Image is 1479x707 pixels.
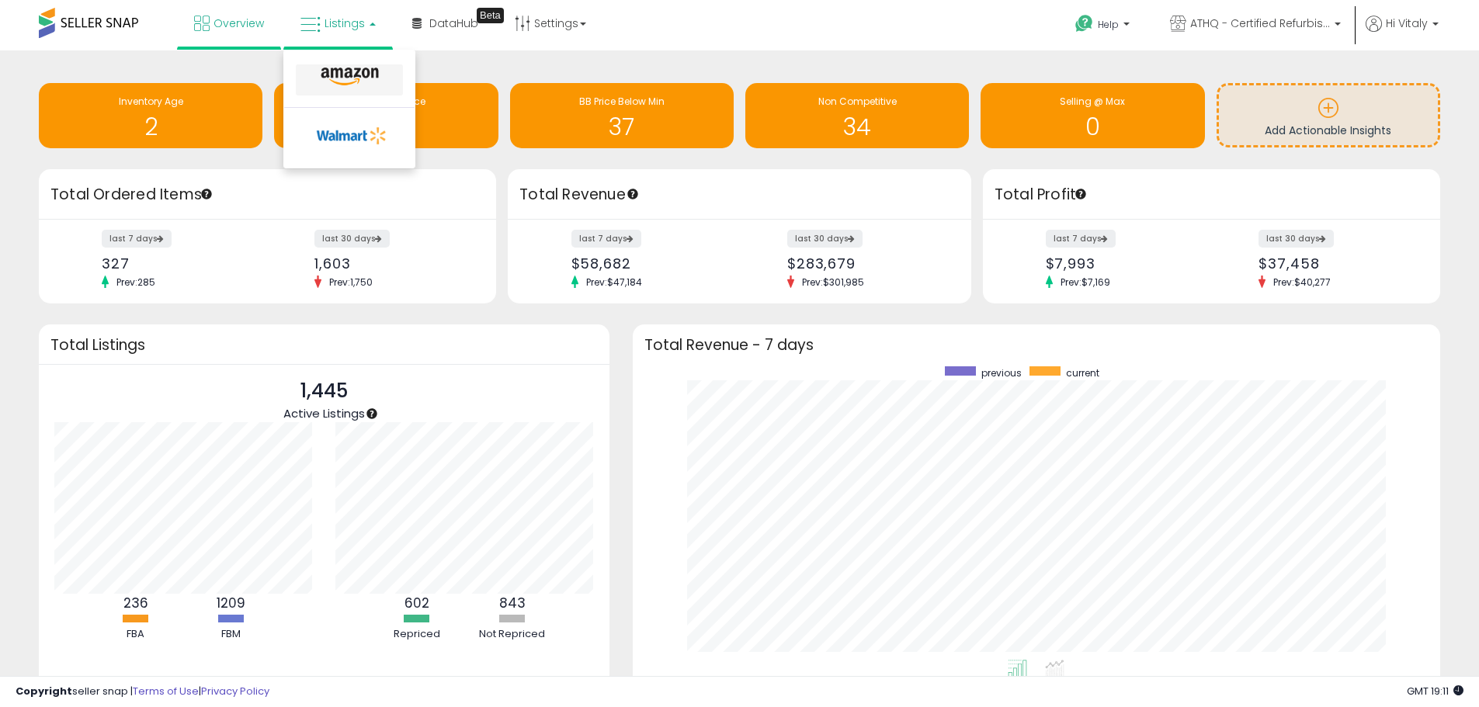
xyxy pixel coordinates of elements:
[1366,16,1439,50] a: Hi Vitaly
[185,627,278,642] div: FBM
[214,16,264,31] span: Overview
[314,255,469,272] div: 1,603
[1075,14,1094,33] i: Get Help
[477,8,504,23] div: Tooltip anchor
[1407,684,1463,698] span: 2025-09-11 19:11 GMT
[1063,2,1145,50] a: Help
[119,95,183,108] span: Inventory Age
[644,339,1429,351] h3: Total Revenue - 7 days
[988,114,1196,140] h1: 0
[217,594,245,612] b: 1209
[370,627,463,642] div: Repriced
[347,95,425,108] span: Needs to Reprice
[499,594,526,612] b: 843
[283,376,365,406] p: 1,445
[123,594,148,612] b: 236
[365,407,379,421] div: Tooltip anchor
[1066,366,1099,379] span: current
[519,184,960,206] h3: Total Revenue
[466,627,559,642] div: Not Repriced
[794,276,872,289] span: Prev: $301,985
[47,114,255,140] h1: 2
[518,114,726,140] h1: 37
[274,83,498,148] a: Needs to Reprice 390
[1053,276,1118,289] span: Prev: $7,169
[39,83,262,148] a: Inventory Age 2
[626,187,640,201] div: Tooltip anchor
[109,276,163,289] span: Prev: 285
[89,627,182,642] div: FBA
[1060,95,1125,108] span: Selling @ Max
[1190,16,1330,31] span: ATHQ - Certified Refurbished
[314,230,390,248] label: last 30 days
[1259,230,1334,248] label: last 30 days
[1046,230,1116,248] label: last 7 days
[510,83,734,148] a: BB Price Below Min 37
[50,184,484,206] h3: Total Ordered Items
[50,339,598,351] h3: Total Listings
[201,684,269,698] a: Privacy Policy
[571,255,728,272] div: $58,682
[404,594,429,612] b: 602
[16,684,72,698] strong: Copyright
[133,684,199,698] a: Terms of Use
[571,230,641,248] label: last 7 days
[283,405,365,421] span: Active Listings
[787,230,863,248] label: last 30 days
[102,255,256,272] div: 327
[325,16,365,31] span: Listings
[1074,187,1088,201] div: Tooltip anchor
[282,114,490,140] h1: 390
[818,95,897,108] span: Non Competitive
[579,95,665,108] span: BB Price Below Min
[16,684,269,699] div: seller snap | |
[1265,276,1338,289] span: Prev: $40,277
[429,16,478,31] span: DataHub
[578,276,650,289] span: Prev: $47,184
[1265,123,1391,138] span: Add Actionable Insights
[200,187,214,201] div: Tooltip anchor
[981,366,1022,379] span: previous
[753,114,961,140] h1: 34
[787,255,944,272] div: $283,679
[102,230,172,248] label: last 7 days
[981,83,1204,148] a: Selling @ Max 0
[745,83,969,148] a: Non Competitive 34
[1219,85,1438,145] a: Add Actionable Insights
[995,184,1429,206] h3: Total Profit
[1386,16,1428,31] span: Hi Vitaly
[1259,255,1413,272] div: $37,458
[1046,255,1200,272] div: $7,993
[1098,18,1119,31] span: Help
[321,276,380,289] span: Prev: 1,750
